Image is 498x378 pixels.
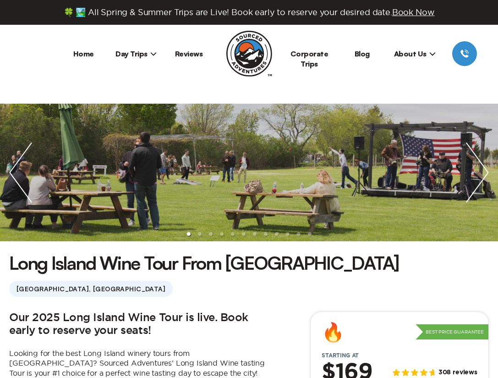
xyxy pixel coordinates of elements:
li: slide item 7 [253,232,257,236]
li: slide item 4 [220,232,224,236]
li: slide item 11 [297,232,301,236]
li: slide item 9 [275,232,279,236]
span: Day Trips [115,49,157,58]
h1: Long Island Wine Tour From [GEOGRAPHIC_DATA] [9,250,399,275]
li: slide item 10 [286,232,290,236]
div: 🔥 [322,323,345,341]
img: Sourced Adventures company logo [226,31,272,77]
span: Book Now [392,8,435,17]
a: Blog [355,49,370,58]
span: [GEOGRAPHIC_DATA], [GEOGRAPHIC_DATA] [9,281,173,297]
li: slide item 3 [209,232,213,236]
li: slide item 6 [242,232,246,236]
span: Starting at [311,352,370,359]
li: slide item 8 [264,232,268,236]
img: next slide / item [457,104,498,241]
li: slide item 12 [308,232,312,236]
a: Home [73,49,94,58]
p: Best Price Guarantee [416,324,488,340]
span: About Us [394,49,436,58]
li: slide item 5 [231,232,235,236]
span: 🍀 🏞️ All Spring & Summer Trips are Live! Book early to reserve your desired date. [64,7,435,17]
h2: Our 2025 Long Island Wine Tour is live. Book early to reserve your seats! [9,311,269,338]
a: Corporate Trips [290,49,328,68]
li: slide item 2 [198,232,202,236]
a: Reviews [175,49,203,58]
span: 308 reviews [438,369,477,377]
li: slide item 1 [187,232,191,236]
